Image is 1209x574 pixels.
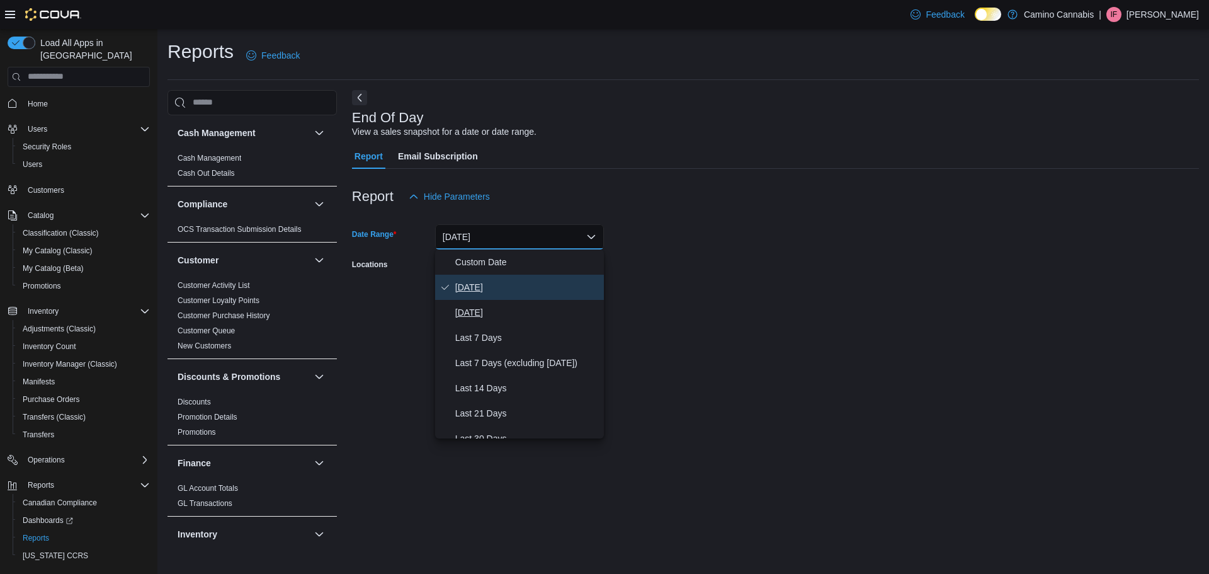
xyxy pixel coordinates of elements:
span: Last 7 Days [455,330,599,345]
span: Home [23,96,150,112]
span: Security Roles [18,139,150,154]
span: Operations [28,455,65,465]
h3: Inventory [178,528,217,541]
button: Transfers (Classic) [13,408,155,426]
a: OCS Transaction Submission Details [178,225,302,234]
span: Customers [28,185,64,195]
span: Transfers [23,430,54,440]
button: Operations [23,452,70,468]
span: Inventory [28,306,59,316]
h3: Discounts & Promotions [178,370,280,383]
span: Cash Out Details [178,168,235,178]
a: [US_STATE] CCRS [18,548,93,563]
button: Canadian Compliance [13,494,155,512]
span: Reports [23,533,49,543]
div: Compliance [167,222,337,242]
button: Customers [3,181,155,199]
span: Users [23,159,42,169]
div: Customer [167,278,337,359]
button: Operations [3,451,155,469]
span: Purchase Orders [23,394,80,405]
a: Dashboards [18,513,78,528]
span: My Catalog (Classic) [23,246,93,256]
a: Customer Queue [178,326,235,335]
a: Customer Loyalty Points [178,296,259,305]
label: Date Range [352,229,397,239]
button: Discounts & Promotions [178,370,309,383]
p: | [1099,7,1101,22]
span: Users [18,157,150,172]
span: Load All Apps in [GEOGRAPHIC_DATA] [35,37,150,62]
span: Canadian Compliance [23,498,97,508]
button: Users [13,156,155,173]
a: Promotion Details [178,413,237,422]
a: Promotions [178,428,216,437]
span: Inventory Count [23,342,76,352]
div: Ian Fundytus [1106,7,1121,22]
button: Cash Management [178,127,309,139]
span: Promotions [23,281,61,291]
span: Dashboards [18,513,150,528]
button: Home [3,95,155,113]
span: Customer Loyalty Points [178,296,259,306]
a: GL Account Totals [178,484,238,493]
span: Manifests [23,377,55,387]
h1: Reports [167,39,234,64]
button: Adjustments (Classic) [13,320,155,338]
a: Promotions [18,278,66,294]
button: Inventory [23,304,64,319]
button: [US_STATE] CCRS [13,547,155,565]
a: Transfers (Classic) [18,410,91,425]
div: Cash Management [167,151,337,186]
a: Home [23,96,53,112]
span: Canadian Compliance [18,495,150,510]
span: My Catalog (Beta) [23,263,84,273]
span: Inventory Manager (Classic) [23,359,117,369]
button: Inventory [312,527,327,542]
button: Classification (Classic) [13,224,155,242]
a: Customer Activity List [178,281,250,290]
span: Report [355,144,383,169]
a: Customers [23,183,69,198]
a: My Catalog (Beta) [18,261,89,276]
button: Compliance [178,198,309,210]
button: Promotions [13,277,155,295]
span: [DATE] [455,280,599,295]
span: Classification (Classic) [18,226,150,241]
h3: Cash Management [178,127,256,139]
div: Finance [167,481,337,516]
span: Transfers [18,427,150,442]
a: Classification (Classic) [18,226,104,241]
span: Hide Parameters [424,190,490,203]
h3: Report [352,189,394,204]
a: Cash Out Details [178,169,235,178]
button: Hide Parameters [404,184,495,209]
span: Promotion Details [178,412,237,422]
span: [US_STATE] CCRS [23,551,88,561]
button: Reports [13,529,155,547]
button: Cash Management [312,125,327,141]
button: Customer [312,253,327,268]
span: Customer Queue [178,326,235,336]
span: Inventory Count [18,339,150,354]
a: Inventory Manager (Classic) [18,357,122,372]
button: Inventory Manager (Classic) [13,355,155,373]
button: Security Roles [13,138,155,156]
span: IF [1111,7,1118,22]
a: Cash Management [178,154,241,163]
h3: Finance [178,457,211,469]
span: Inventory Manager (Classic) [18,357,150,372]
button: My Catalog (Beta) [13,260,155,277]
button: Catalog [3,207,155,224]
button: Users [23,122,52,137]
button: Users [3,120,155,138]
span: Customers [23,182,150,198]
button: [DATE] [435,224,604,250]
button: My Catalog (Classic) [13,242,155,260]
h3: Compliance [178,198,227,210]
h3: Customer [178,254,219,267]
a: Feedback [241,43,305,68]
span: My Catalog (Beta) [18,261,150,276]
button: Inventory [178,528,309,541]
